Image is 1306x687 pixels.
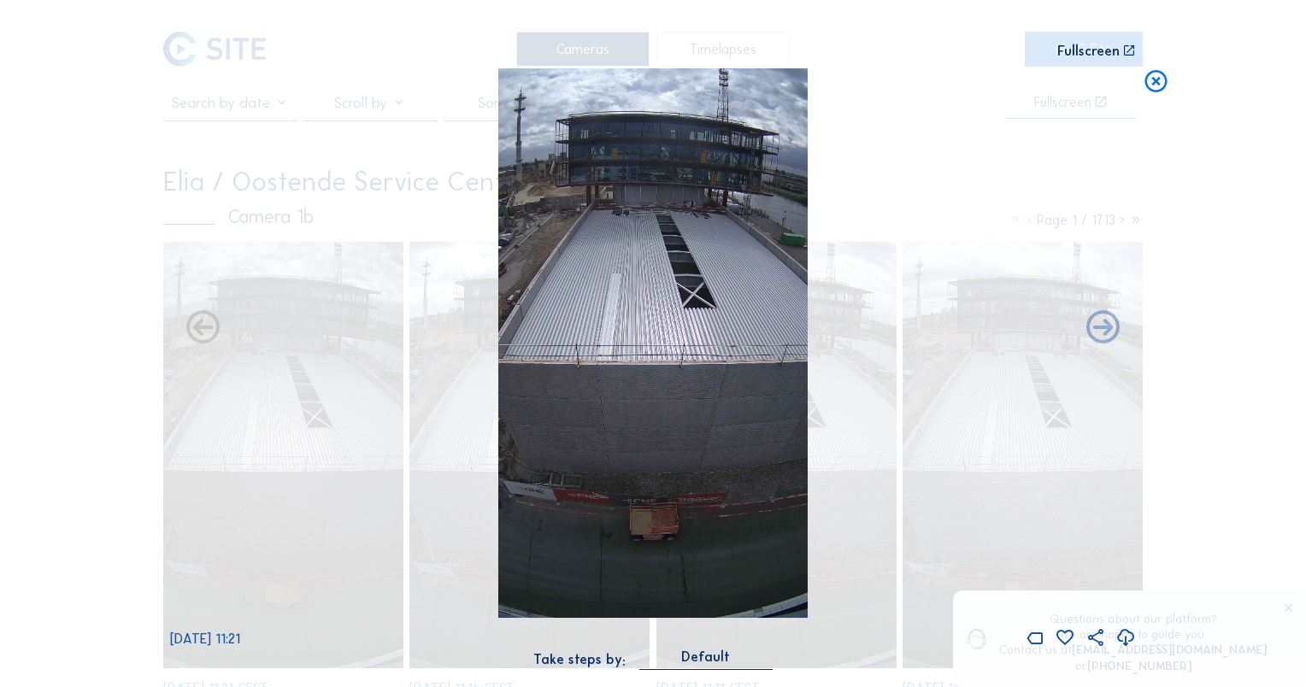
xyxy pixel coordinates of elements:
div: Fullscreen [1057,44,1120,58]
div: Take steps by: [533,653,626,666]
div: Default [639,649,773,669]
i: Forward [183,308,223,349]
span: [DATE] 11:21 [170,631,240,647]
div: Default [681,649,730,665]
img: Image [498,68,808,618]
i: Back [1083,308,1123,349]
